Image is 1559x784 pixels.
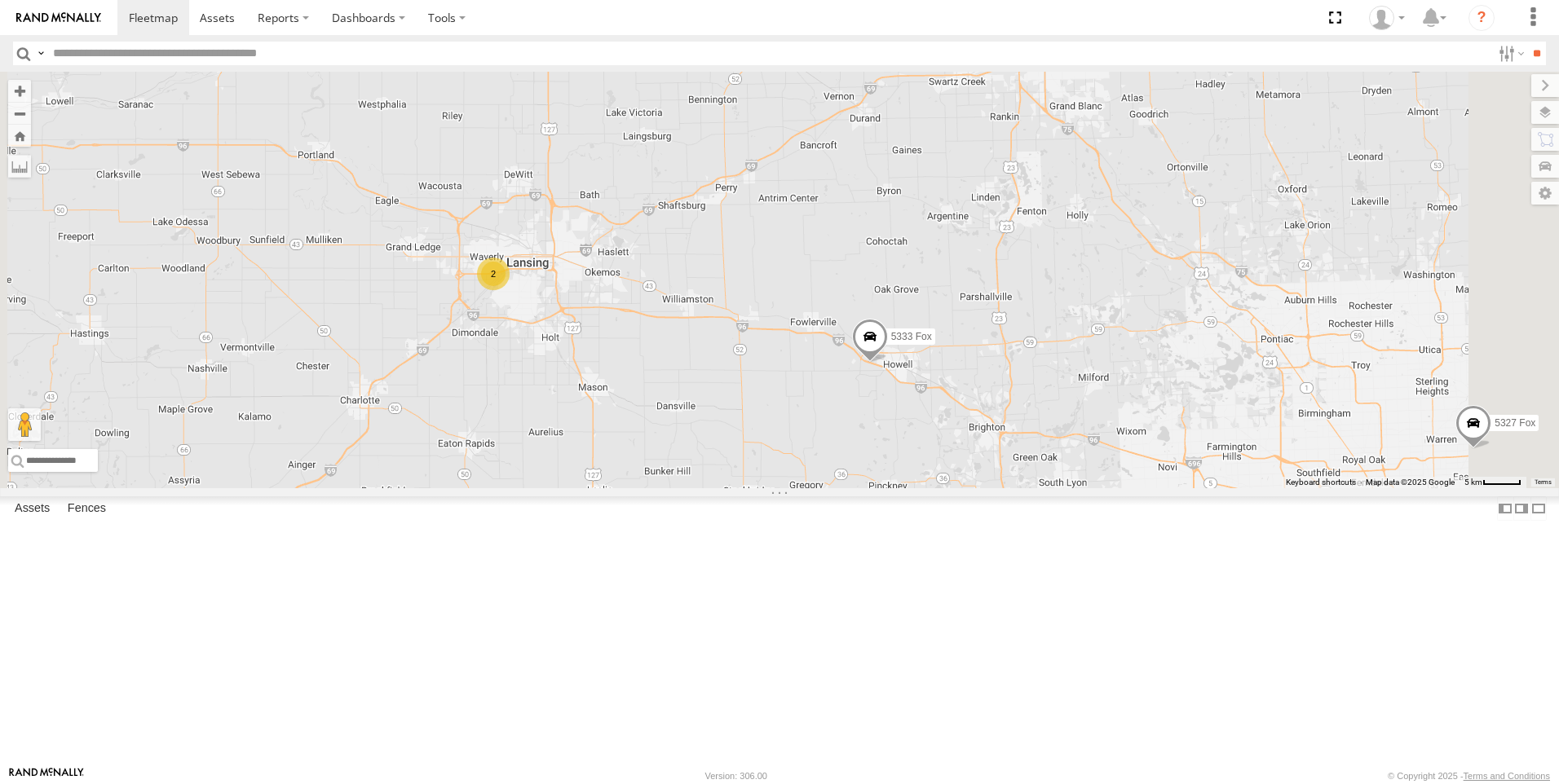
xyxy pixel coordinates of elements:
[1530,496,1547,520] label: Hide Summary Table
[705,771,767,781] div: Version: 306.00
[1535,479,1552,486] a: Terms (opens in new tab)
[1363,6,1411,30] div: Frank Olivera
[8,125,31,147] button: Zoom Home
[8,155,31,178] label: Measure
[1464,478,1482,487] span: 5 km
[1468,5,1495,31] i: ?
[1286,477,1356,488] button: Keyboard shortcuts
[1460,477,1526,488] button: Map Scale: 5 km per 44 pixels
[1366,478,1455,487] span: Map data ©2025 Google
[1495,416,1535,428] span: 5327 Fox
[60,497,114,520] label: Fences
[1388,771,1550,781] div: © Copyright 2025 -
[9,768,84,784] a: Visit our Website
[1531,182,1559,205] label: Map Settings
[7,497,58,520] label: Assets
[8,408,41,441] button: Drag Pegman onto the map to open Street View
[1492,42,1527,65] label: Search Filter Options
[891,331,932,342] span: 5333 Fox
[34,42,47,65] label: Search Query
[8,80,31,102] button: Zoom in
[1497,496,1513,520] label: Dock Summary Table to the Left
[1513,496,1530,520] label: Dock Summary Table to the Right
[1464,771,1550,781] a: Terms and Conditions
[477,258,510,290] div: 2
[16,12,101,24] img: rand-logo.svg
[8,102,31,125] button: Zoom out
